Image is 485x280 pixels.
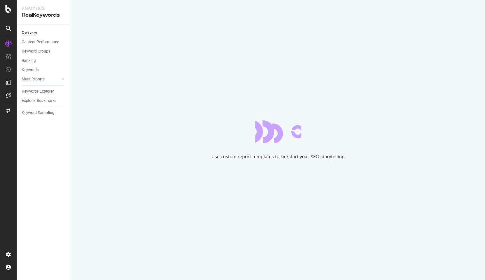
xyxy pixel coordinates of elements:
[22,110,66,116] a: Keyword Sampling
[22,29,66,36] a: Overview
[22,39,59,45] div: Content Performance
[22,76,44,83] div: More Reports
[22,88,66,95] a: Keywords Explorer
[22,76,60,83] a: More Reports
[22,97,66,104] a: Explorer Bookmarks
[22,29,37,36] div: Overview
[22,57,66,64] a: Ranking
[22,88,54,95] div: Keywords Explorer
[255,120,301,143] div: animation
[22,48,50,55] div: Keyword Groups
[22,39,66,45] a: Content Performance
[22,12,66,19] div: RealKeywords
[22,57,36,64] div: Ranking
[22,110,54,116] div: Keyword Sampling
[22,67,39,73] div: Keywords
[22,97,56,104] div: Explorer Bookmarks
[22,67,66,73] a: Keywords
[211,153,345,160] div: Use custom report templates to kickstart your SEO storytelling
[22,5,66,12] div: Analytics
[22,48,66,55] a: Keyword Groups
